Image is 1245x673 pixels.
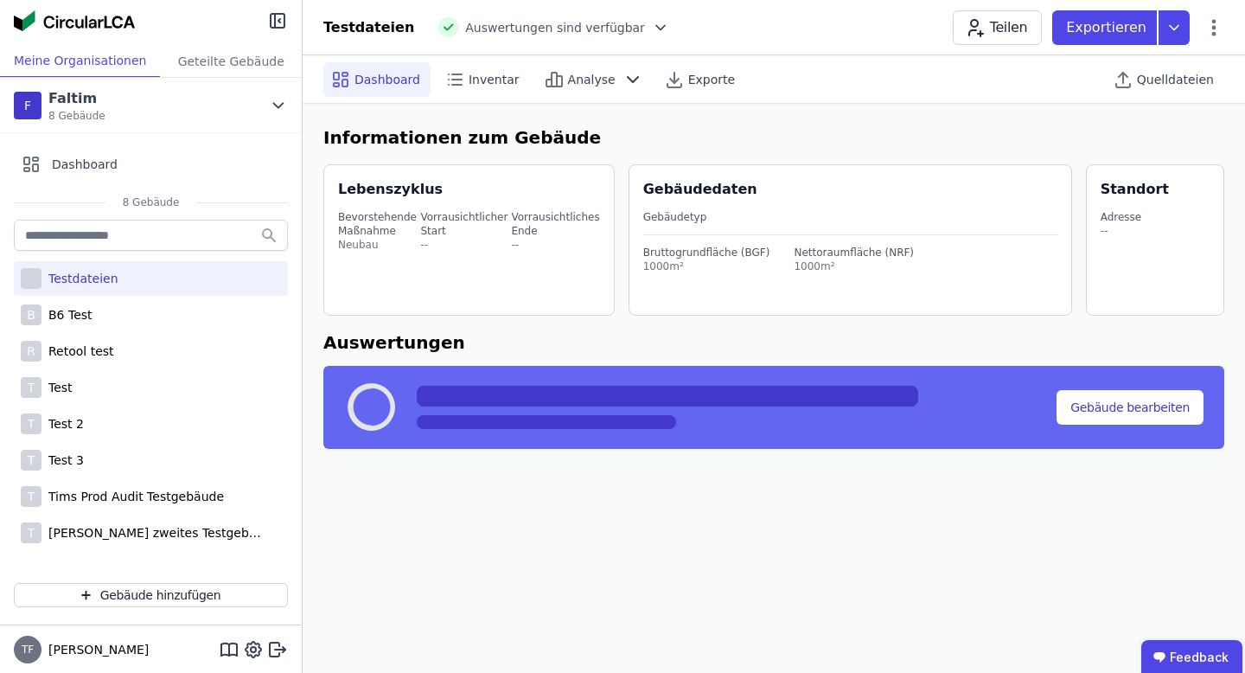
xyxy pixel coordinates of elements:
[794,260,914,273] div: 1000m²
[323,330,1224,356] h6: Auswertungen
[1137,71,1214,88] span: Quelldateien
[354,71,420,88] span: Dashboard
[21,304,41,325] div: B
[1101,210,1142,224] div: Adresse
[643,210,1057,224] div: Gebäudetyp
[21,377,41,398] div: T
[48,109,105,123] span: 8 Gebäude
[643,179,1071,200] div: Gebäudedaten
[511,210,599,238] div: Vorrausichtliches Ende
[41,452,84,469] div: Test 3
[465,19,645,36] span: Auswertungen sind verfügbar
[469,71,520,88] span: Inventar
[511,238,599,252] div: --
[323,125,1224,151] h6: Informationen zum Gebäude
[52,156,118,173] span: Dashboard
[1066,17,1150,38] p: Exportieren
[1101,179,1169,200] div: Standort
[21,450,41,471] div: T
[1057,390,1203,425] button: Gebäude bearbeiten
[21,341,41,362] div: R
[794,246,914,260] div: Nettoraumfläche (NRF)
[568,71,616,88] span: Analyse
[48,88,105,109] div: Faltim
[41,488,224,505] div: Tims Prod Audit Testgebäude
[41,415,84,433] div: Test 2
[21,486,41,507] div: T
[338,238,418,252] div: Neubau
[41,524,266,542] div: [PERSON_NAME] zweites Testgebäude
[421,210,508,238] div: Vorrausichtlicher Start
[21,522,41,543] div: T
[421,238,508,252] div: --
[338,179,443,200] div: Lebenszyklus
[643,260,770,273] div: 1000m²
[105,195,197,209] span: 8 Gebäude
[323,17,414,38] div: Testdateien
[41,343,114,360] div: Retool test
[643,246,770,260] div: Bruttogrundfläche (BGF)
[14,10,135,31] img: Concular
[22,644,34,655] span: TF
[688,71,735,88] span: Exporte
[953,10,1042,45] button: Teilen
[14,92,41,119] div: F
[1101,224,1142,238] div: --
[41,306,93,324] div: B6 Test
[160,45,302,77] div: Geteilte Gebäude
[41,641,149,658] span: [PERSON_NAME]
[21,413,41,434] div: T
[14,583,288,607] button: Gebäude hinzufügen
[41,379,73,396] div: Test
[338,210,418,238] div: Bevorstehende Maßnahme
[41,270,118,287] div: Testdateien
